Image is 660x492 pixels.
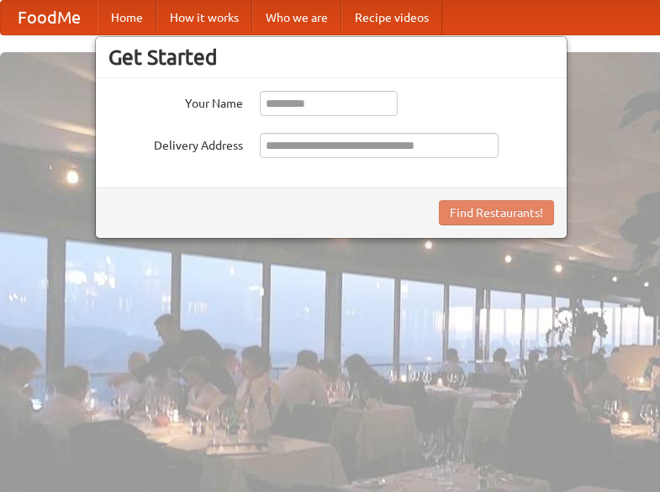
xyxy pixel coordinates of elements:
[439,200,554,225] button: Find Restaurants!
[98,1,156,34] a: Home
[108,45,554,70] h3: Get Started
[156,1,252,34] a: How it works
[108,91,243,112] label: Your Name
[1,1,98,34] a: FoodMe
[341,1,442,34] a: Recipe videos
[252,1,341,34] a: Who we are
[108,133,243,154] label: Delivery Address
